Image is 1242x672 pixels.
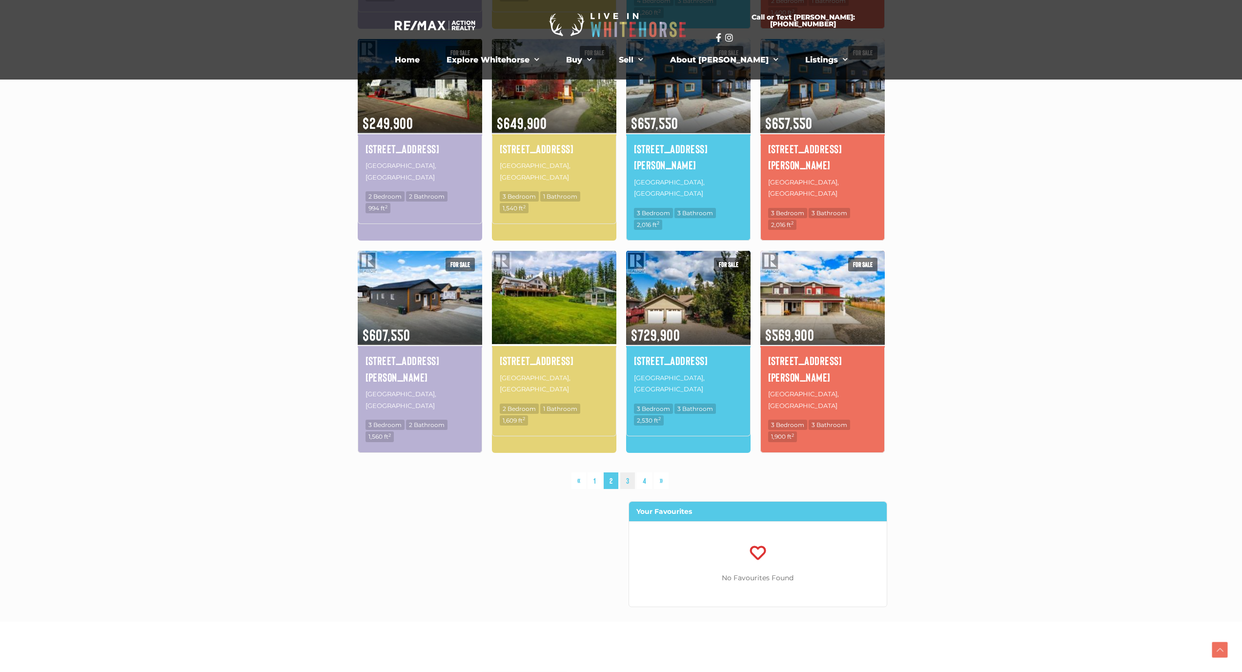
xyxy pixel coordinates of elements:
a: [STREET_ADDRESS][PERSON_NAME] [634,141,743,173]
span: $249,900 [358,101,482,133]
span: 3 Bathroom [809,208,850,218]
span: $657,550 [626,101,751,133]
span: For sale [714,258,743,271]
span: 3 Bathroom [674,404,716,414]
span: 3 Bathroom [674,208,716,218]
a: Listings [798,50,855,70]
a: 3 [620,472,635,489]
sup: 2 [792,432,794,438]
span: $569,900 [760,313,885,345]
img: 1-19 BAILEY PLACE, Whitehorse, Yukon [760,249,885,346]
span: 994 ft [366,203,390,213]
span: 2 Bathroom [406,420,448,430]
sup: 2 [385,204,387,209]
span: 1,609 ft [500,415,528,426]
nav: Menu [353,50,890,70]
span: Call or Text [PERSON_NAME]: [PHONE_NUMBER] [728,14,879,27]
a: [STREET_ADDRESS][PERSON_NAME] [366,352,474,385]
a: [STREET_ADDRESS] [500,141,609,157]
span: $729,900 [626,313,751,345]
a: 1 [588,472,602,489]
span: 3 Bedroom [366,420,405,430]
a: Sell [611,50,651,70]
a: [STREET_ADDRESS] [634,352,743,369]
a: [STREET_ADDRESS] [500,352,609,369]
p: No Favourites Found [629,572,887,584]
a: 4 [637,472,652,489]
p: [GEOGRAPHIC_DATA], [GEOGRAPHIC_DATA] [768,387,877,412]
img: 24 BERYL PLACE, Whitehorse, Yukon [760,37,885,134]
span: 2 Bathroom [406,191,448,202]
span: 2 Bedroom [500,404,539,414]
p: [GEOGRAPHIC_DATA], [GEOGRAPHIC_DATA] [634,371,743,396]
span: 3 Bedroom [768,420,807,430]
span: 2,530 ft [634,415,664,426]
img: 52 LAKEVIEW ROAD, Whitehorse South, Yukon [492,249,616,346]
img: 28 BERYL PLACE, Whitehorse, Yukon [626,37,751,134]
a: [STREET_ADDRESS][PERSON_NAME] [768,141,877,173]
span: 1,900 ft [768,431,797,442]
a: « [571,472,586,489]
span: 1 Bathroom [540,191,580,202]
span: 2,016 ft [634,220,662,230]
sup: 2 [388,432,391,438]
span: 3 Bedroom [768,208,807,218]
p: [GEOGRAPHIC_DATA], [GEOGRAPHIC_DATA] [634,176,743,201]
a: About [PERSON_NAME] [663,50,786,70]
span: 1,540 ft [500,203,529,213]
img: 203-986 RANGE ROAD, Whitehorse, Yukon [358,37,482,134]
a: [STREET_ADDRESS] [366,141,474,157]
span: 3 Bedroom [500,191,539,202]
a: Call or Text [PERSON_NAME]: [PHONE_NUMBER] [716,8,891,33]
sup: 2 [523,416,525,421]
img: 26 BERYL PLACE, Whitehorse, Yukon [358,249,482,346]
img: 16 ARLEUX PLACE, Whitehorse, Yukon [626,249,751,346]
span: $649,900 [492,101,616,133]
span: 2,016 ft [768,220,796,230]
a: Home [387,50,427,70]
sup: 2 [523,204,526,209]
p: [GEOGRAPHIC_DATA], [GEOGRAPHIC_DATA] [768,176,877,201]
p: [GEOGRAPHIC_DATA], [GEOGRAPHIC_DATA] [366,159,474,184]
sup: 2 [657,220,659,225]
p: [GEOGRAPHIC_DATA], [GEOGRAPHIC_DATA] [500,159,609,184]
a: » [654,472,669,489]
span: 1,560 ft [366,431,394,442]
span: 1 Bathroom [540,404,580,414]
span: 2 [604,472,618,489]
p: [GEOGRAPHIC_DATA], [GEOGRAPHIC_DATA] [500,371,609,396]
span: $657,550 [760,101,885,133]
strong: Your Favourites [636,507,692,516]
span: For sale [446,258,475,271]
a: Explore Whitehorse [439,50,547,70]
span: $607,550 [358,313,482,345]
a: Buy [559,50,599,70]
a: [STREET_ADDRESS][PERSON_NAME] [768,352,877,385]
sup: 2 [791,220,794,225]
span: 2 Bedroom [366,191,405,202]
span: 3 Bedroom [634,404,673,414]
span: 3 Bathroom [809,420,850,430]
span: 3 Bedroom [634,208,673,218]
img: 50 DIEPPE DRIVE, Whitehorse, Yukon [492,37,616,134]
p: [GEOGRAPHIC_DATA], [GEOGRAPHIC_DATA] [366,387,474,412]
sup: 2 [658,416,661,421]
span: For sale [848,258,877,271]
